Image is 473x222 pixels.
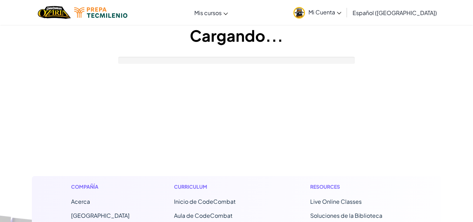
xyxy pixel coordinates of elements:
img: avatar [293,7,305,19]
span: Mi Cuenta [308,8,341,16]
a: Mis cursos [191,3,231,22]
span: Mis cursos [194,9,222,16]
h1: Resources [310,183,402,190]
span: Español ([GEOGRAPHIC_DATA]) [353,9,437,16]
img: Tecmilenio logo [74,7,127,18]
a: Soluciones de la Biblioteca [310,212,382,219]
a: Aula de CodeCombat [174,212,232,219]
h1: Compañía [71,183,130,190]
img: Home [38,5,70,20]
span: Inicio de CodeCombat [174,198,236,205]
a: Español ([GEOGRAPHIC_DATA]) [349,3,440,22]
a: Mi Cuenta [290,1,345,23]
a: Acerca [71,198,90,205]
a: [GEOGRAPHIC_DATA] [71,212,130,219]
a: Ozaria by CodeCombat logo [38,5,70,20]
a: Live Online Classes [310,198,362,205]
h1: Curriculum [174,183,266,190]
